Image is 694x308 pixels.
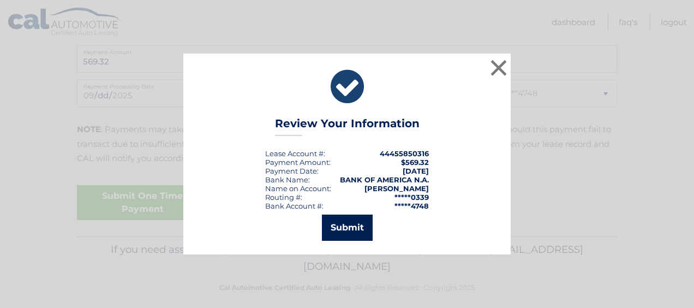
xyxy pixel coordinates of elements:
span: Payment Date [265,167,317,175]
strong: [PERSON_NAME] [364,184,429,193]
div: Routing #: [265,193,302,202]
div: : [265,167,319,175]
button: Submit [322,215,373,241]
div: Lease Account #: [265,149,325,158]
strong: BANK OF AMERICA N.A. [340,175,429,184]
div: Payment Amount: [265,158,331,167]
div: Bank Account #: [265,202,324,210]
h3: Review Your Information [275,117,420,136]
span: $569.32 [401,158,429,167]
strong: 44455850316 [380,149,429,158]
div: Name on Account: [265,184,331,193]
button: × [488,57,510,79]
div: Bank Name: [265,175,310,184]
span: [DATE] [403,167,429,175]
